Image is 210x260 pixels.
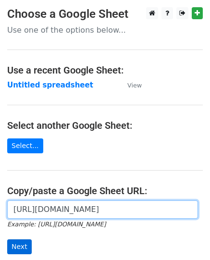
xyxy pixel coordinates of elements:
iframe: Chat Widget [162,214,210,260]
input: Next [7,239,32,254]
input: Paste your Google Sheet URL here [7,200,198,219]
small: Example: [URL][DOMAIN_NAME] [7,221,106,228]
h4: Copy/paste a Google Sheet URL: [7,185,203,197]
p: Use one of the options below... [7,25,203,35]
a: View [118,81,142,89]
h3: Choose a Google Sheet [7,7,203,21]
small: View [127,82,142,89]
h4: Select another Google Sheet: [7,120,203,131]
h4: Use a recent Google Sheet: [7,64,203,76]
a: Select... [7,138,43,153]
a: Untitled spreadsheet [7,81,93,89]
